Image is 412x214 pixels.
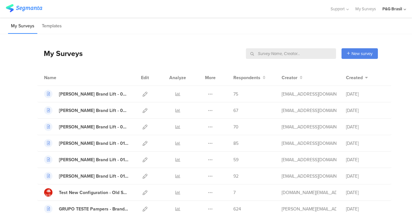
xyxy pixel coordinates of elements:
[282,74,297,81] span: Creator
[59,206,128,212] div: GRUPO TESTE Pampers - Brand Lift Teste 4
[44,74,83,81] div: Name
[59,173,128,180] div: Vick Brand Lift - 01.01
[346,124,385,130] div: [DATE]
[282,74,303,81] button: Creator
[37,48,83,59] div: My Surveys
[282,173,336,180] div: sousamarques.g@pg.com
[168,70,187,86] div: Analyze
[233,124,239,130] span: 70
[246,48,336,59] input: Survey Name, Creator...
[331,6,345,12] span: Support
[233,140,239,147] span: 85
[6,4,42,12] img: segmanta logo
[351,51,372,57] span: New survey
[59,140,128,147] div: Vick Brand Lift - 01.03
[59,107,128,114] div: Vick Brand Lift - 02.02
[233,173,239,180] span: 92
[346,91,385,98] div: [DATE]
[346,206,385,212] div: [DATE]
[8,19,37,34] li: My Surveys
[346,74,368,81] button: Created
[203,70,217,86] div: More
[138,70,152,86] div: Edit
[282,140,336,147] div: sousamarques.g@pg.com
[44,123,128,131] a: [PERSON_NAME] Brand Lift - 02.01
[44,155,128,164] a: [PERSON_NAME] Brand Lift - 01.02
[346,156,385,163] div: [DATE]
[44,139,128,147] a: [PERSON_NAME] Brand Lift - 01.03
[233,91,238,98] span: 75
[346,107,385,114] div: [DATE]
[346,74,363,81] span: Created
[44,172,128,180] a: [PERSON_NAME] Brand Lift - 01.01
[382,6,402,12] div: P&G Brasil
[346,140,385,147] div: [DATE]
[233,189,236,196] span: 7
[282,156,336,163] div: sousamarques.g@pg.com
[346,173,385,180] div: [DATE]
[44,90,128,98] a: [PERSON_NAME] Brand Lift - 02.03
[233,74,266,81] button: Respondents
[44,106,128,115] a: [PERSON_NAME] Brand Lift - 02.02
[346,189,385,196] div: [DATE]
[282,206,336,212] div: dosreis.g@pg.com
[233,74,260,81] span: Respondents
[233,156,239,163] span: 59
[39,19,65,34] li: Templates
[282,107,336,114] div: sousamarques.g@pg.com
[59,91,128,98] div: Vick Brand Lift - 02.03
[44,188,128,197] a: Test New Configuration - Old Spice
[59,124,128,130] div: Vick Brand Lift - 02.01
[44,205,128,213] a: GRUPO TESTE Pampers - Brand Lift Teste 4
[59,156,128,163] div: Vick Brand Lift - 01.02
[282,124,336,130] div: sousamarques.g@pg.com
[233,107,238,114] span: 67
[282,189,336,196] div: shinku.ca@pg.com
[233,206,241,212] span: 624
[282,91,336,98] div: sousamarques.g@pg.com
[59,189,128,196] div: Test New Configuration - Old Spice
